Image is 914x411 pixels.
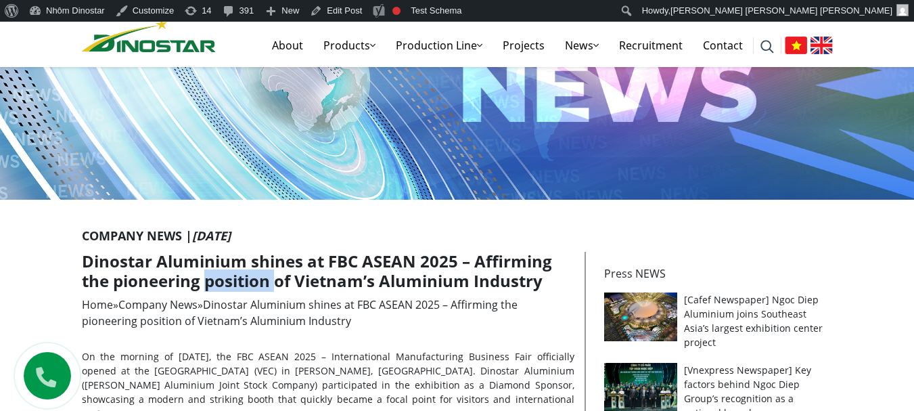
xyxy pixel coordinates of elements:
[82,297,113,312] a: Home
[82,227,833,245] p: Company News |
[684,293,823,349] a: [Cafef Newspaper] Ngoc Diep Aluminium joins Southeast Asia’s largest exhibition center project
[555,24,609,67] a: News
[693,24,753,67] a: Contact
[82,297,518,328] span: Dinostar Aluminium shines at FBC ASEAN 2025 – Affirming the pioneering position of Vietnam’s Alum...
[192,228,231,244] i: [DATE]
[493,24,555,67] a: Projects
[609,24,693,67] a: Recruitment
[810,37,833,54] img: English
[386,24,493,67] a: Production Line
[392,7,401,15] div: Focus keyphrase not set
[760,40,774,53] img: search
[82,297,518,328] span: » »
[604,265,825,282] p: Press NEWS
[262,24,313,67] a: About
[785,37,807,54] img: Tiếng Việt
[604,293,678,341] img: [Cafef Newspaper] Ngoc Diep Aluminium joins Southeast Asia’s largest exhibition center project
[118,297,198,312] a: Company News
[82,18,216,52] img: Nhôm Dinostar
[313,24,386,67] a: Products
[82,252,574,291] h1: Dinostar Aluminium shines at FBC ASEAN 2025 – Affirming the pioneering position of Vietnam’s Alum...
[670,5,892,16] span: [PERSON_NAME] [PERSON_NAME] [PERSON_NAME]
